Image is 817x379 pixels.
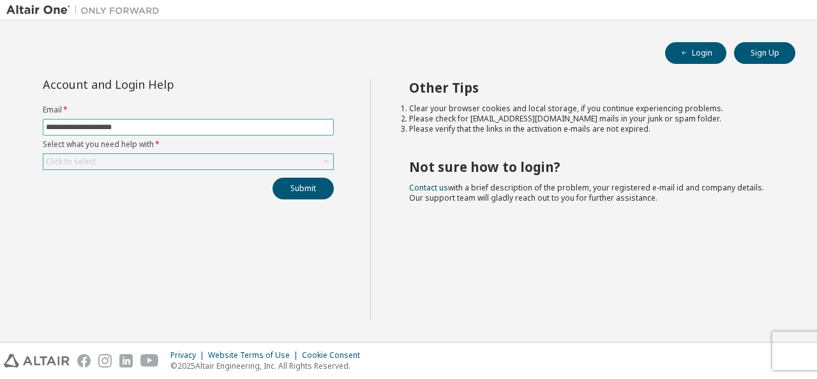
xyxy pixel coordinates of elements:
[665,42,726,64] button: Login
[43,105,334,115] label: Email
[43,79,276,89] div: Account and Login Help
[409,104,773,114] li: Clear your browser cookies and local storage, if you continue experiencing problems.
[208,350,302,360] div: Website Terms of Use
[170,350,208,360] div: Privacy
[409,79,773,96] h2: Other Tips
[273,178,334,199] button: Submit
[119,354,133,367] img: linkedin.svg
[77,354,91,367] img: facebook.svg
[409,182,764,203] span: with a brief description of the problem, your registered e-mail id and company details. Our suppo...
[6,4,166,17] img: Altair One
[170,360,368,371] p: © 2025 Altair Engineering, Inc. All Rights Reserved.
[409,114,773,124] li: Please check for [EMAIL_ADDRESS][DOMAIN_NAME] mails in your junk or spam folder.
[43,139,334,150] label: Select what you need help with
[734,42,795,64] button: Sign Up
[409,159,773,175] h2: Not sure how to login?
[43,154,333,169] div: Click to select
[46,157,96,167] div: Click to select
[98,354,112,367] img: instagram.svg
[409,182,448,193] a: Contact us
[4,354,70,367] img: altair_logo.svg
[409,124,773,134] li: Please verify that the links in the activation e-mails are not expired.
[302,350,368,360] div: Cookie Consent
[140,354,159,367] img: youtube.svg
